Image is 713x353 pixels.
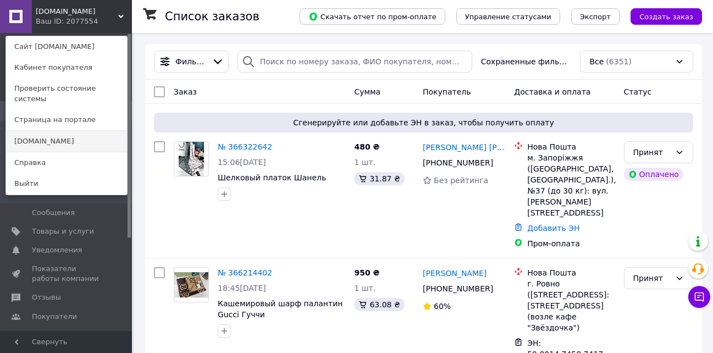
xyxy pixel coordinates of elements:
[527,141,615,152] div: Нова Пошта
[36,7,118,16] span: Alfamoda.com.ua
[218,284,266,293] span: 18:45[DATE]
[354,268,379,277] span: 950 ₴
[6,152,127,173] a: Справка
[527,152,615,218] div: м. Запоріжжя ([GEOGRAPHIC_DATA], [GEOGRAPHIC_DATA].), №37 (до 30 кг): вул. [PERSON_NAME][STREET_A...
[179,142,204,176] img: Фото товару
[354,172,404,185] div: 31.87 ₴
[308,12,436,21] span: Скачать отчет по пром-оплате
[688,286,710,308] button: Чат с покупателем
[36,16,82,26] div: Ваш ID: 2077554
[300,8,445,25] button: Скачать отчет по пром-оплате
[6,36,127,57] a: Сайт [DOMAIN_NAME]
[6,109,127,130] a: Страница на портале
[620,12,702,20] a: Создать заказ
[32,330,91,340] span: Каталог ProSale
[624,87,652,96] span: Статус
[32,312,77,322] span: Покупатели
[423,142,505,153] a: [PERSON_NAME] [PERSON_NAME]
[481,56,572,67] span: Сохраненные фильтры:
[633,146,671,158] div: Принят
[527,238,615,249] div: Пром-оплата
[527,224,579,233] a: Добавить ЭН
[589,56,604,67] span: Все
[174,272,208,298] img: Фото товару
[175,56,207,67] span: Фильтры
[174,267,209,302] a: Фото товару
[354,158,375,167] span: 1 шт.
[421,155,495,170] div: [PHONE_NUMBER]
[456,8,560,25] button: Управление статусами
[165,10,259,23] h1: Список заказов
[6,78,127,109] a: Проверить состояние системы
[434,176,488,185] span: Без рейтинга
[354,87,380,96] span: Сумма
[434,302,451,311] span: 60%
[174,141,209,176] a: Фото товару
[6,131,127,152] a: [DOMAIN_NAME]
[218,158,266,167] span: 15:06[DATE]
[527,267,615,278] div: Нова Пошта
[32,293,61,302] span: Отзывы
[571,8,620,25] button: Экспорт
[32,245,82,255] span: Уведомления
[624,168,683,181] div: Оплачено
[606,57,632,66] span: (6351)
[32,208,75,218] span: Сообщения
[514,87,590,96] span: Доставка и оплата
[527,278,615,333] div: г. Ровно ([STREET_ADDRESS]: [STREET_ADDRESS] (возле кафе "Звёздочка")
[218,173,326,182] a: Шелковый платок Шанель
[32,227,94,236] span: Товары и услуги
[6,173,127,194] a: Выйти
[580,13,611,21] span: Экспорт
[174,87,197,96] span: Заказ
[633,272,671,284] div: Принят
[423,87,471,96] span: Покупатель
[465,13,551,21] span: Управление статусами
[423,268,487,279] a: [PERSON_NAME]
[354,142,379,151] span: 480 ₴
[218,142,272,151] a: № 366322642
[639,13,693,21] span: Создать заказ
[631,8,702,25] button: Создать заказ
[158,117,689,128] span: Сгенерируйте или добавьте ЭН в заказ, чтобы получить оплату
[218,299,342,319] a: Кашемировый шарф палантин Gucci Гуччи
[6,57,127,78] a: Кабинет покупателя
[354,298,404,311] div: 63.08 ₴
[237,51,472,73] input: Поиск по номеру заказа, ФИО покупателя, номеру телефона, Email, номеру накладной
[218,268,272,277] a: № 366214402
[421,281,495,296] div: [PHONE_NUMBER]
[32,264,102,284] span: Показатели работы компании
[354,284,375,293] span: 1 шт.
